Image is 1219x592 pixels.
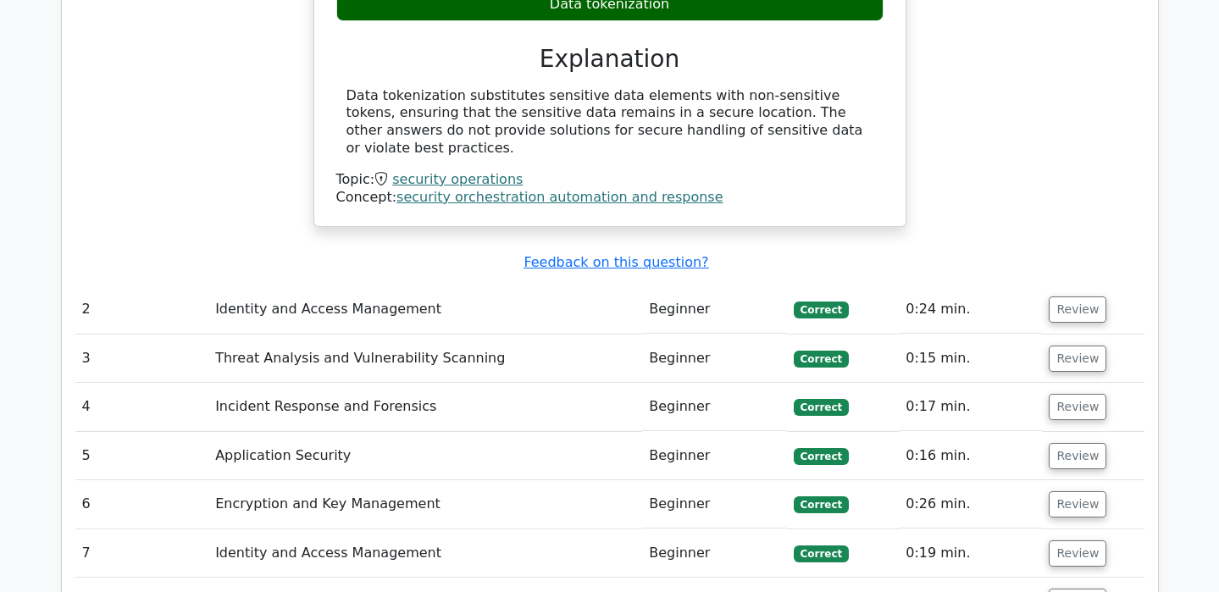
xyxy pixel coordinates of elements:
[75,432,209,480] td: 5
[794,545,849,562] span: Correct
[346,45,873,74] h3: Explanation
[524,254,708,270] a: Feedback on this question?
[899,335,1042,383] td: 0:15 min.
[75,383,209,431] td: 4
[794,302,849,318] span: Correct
[208,480,642,528] td: Encryption and Key Management
[899,529,1042,578] td: 0:19 min.
[642,529,786,578] td: Beginner
[1049,443,1106,469] button: Review
[1049,540,1106,567] button: Review
[75,529,209,578] td: 7
[75,480,209,528] td: 6
[336,171,884,189] div: Topic:
[899,480,1042,528] td: 0:26 min.
[1049,491,1106,517] button: Review
[396,189,723,205] a: security orchestration automation and response
[899,285,1042,334] td: 0:24 min.
[1049,394,1106,420] button: Review
[1049,346,1106,372] button: Review
[899,383,1042,431] td: 0:17 min.
[642,432,786,480] td: Beginner
[642,383,786,431] td: Beginner
[642,335,786,383] td: Beginner
[336,189,884,207] div: Concept:
[642,480,786,528] td: Beginner
[794,448,849,465] span: Correct
[794,351,849,368] span: Correct
[346,87,873,158] div: Data tokenization substitutes sensitive data elements with non-sensitive tokens, ensuring that th...
[794,496,849,513] span: Correct
[208,285,642,334] td: Identity and Access Management
[208,383,642,431] td: Incident Response and Forensics
[794,399,849,416] span: Correct
[899,432,1042,480] td: 0:16 min.
[208,432,642,480] td: Application Security
[75,335,209,383] td: 3
[1049,296,1106,323] button: Review
[208,335,642,383] td: Threat Analysis and Vulnerability Scanning
[642,285,786,334] td: Beginner
[392,171,523,187] a: security operations
[75,285,209,334] td: 2
[208,529,642,578] td: Identity and Access Management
